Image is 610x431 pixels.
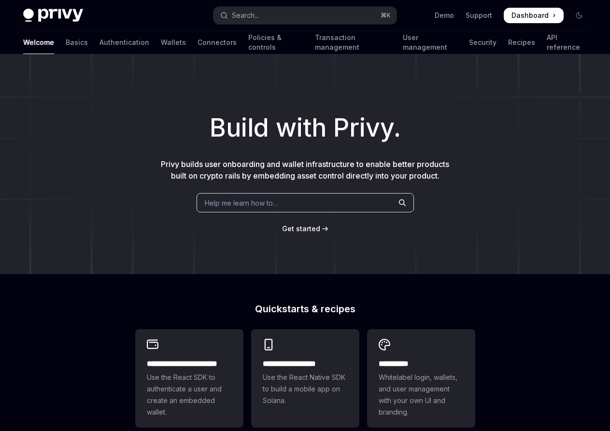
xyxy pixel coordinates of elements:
a: Basics [66,31,88,54]
a: Authentication [99,31,149,54]
span: Dashboard [511,11,549,20]
span: Whitelabel login, wallets, and user management with your own UI and branding. [379,372,464,418]
span: Use the React SDK to authenticate a user and create an embedded wallet. [147,372,232,418]
a: Recipes [508,31,535,54]
span: Privy builds user onboarding and wallet infrastructure to enable better products built on crypto ... [161,159,449,181]
button: Toggle dark mode [571,8,587,23]
h1: Build with Privy. [15,109,595,147]
img: dark logo [23,9,83,22]
a: Get started [282,224,320,234]
a: Transaction management [315,31,391,54]
a: Dashboard [504,8,564,23]
a: Support [466,11,492,20]
span: Help me learn how to… [205,198,278,208]
span: Get started [282,224,320,233]
a: Welcome [23,31,54,54]
a: **** *****Whitelabel login, wallets, and user management with your own UI and branding. [367,329,475,428]
a: Demo [435,11,454,20]
a: Security [469,31,497,54]
a: **** **** **** ***Use the React Native SDK to build a mobile app on Solana. [251,329,359,428]
a: Connectors [198,31,237,54]
a: Wallets [161,31,186,54]
a: User management [403,31,457,54]
span: Use the React Native SDK to build a mobile app on Solana. [263,372,348,406]
span: ⌘ K [381,12,391,19]
div: Search... [232,10,259,21]
h2: Quickstarts & recipes [135,304,475,314]
button: Open search [213,7,396,24]
a: API reference [547,31,587,54]
a: Policies & controls [248,31,303,54]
